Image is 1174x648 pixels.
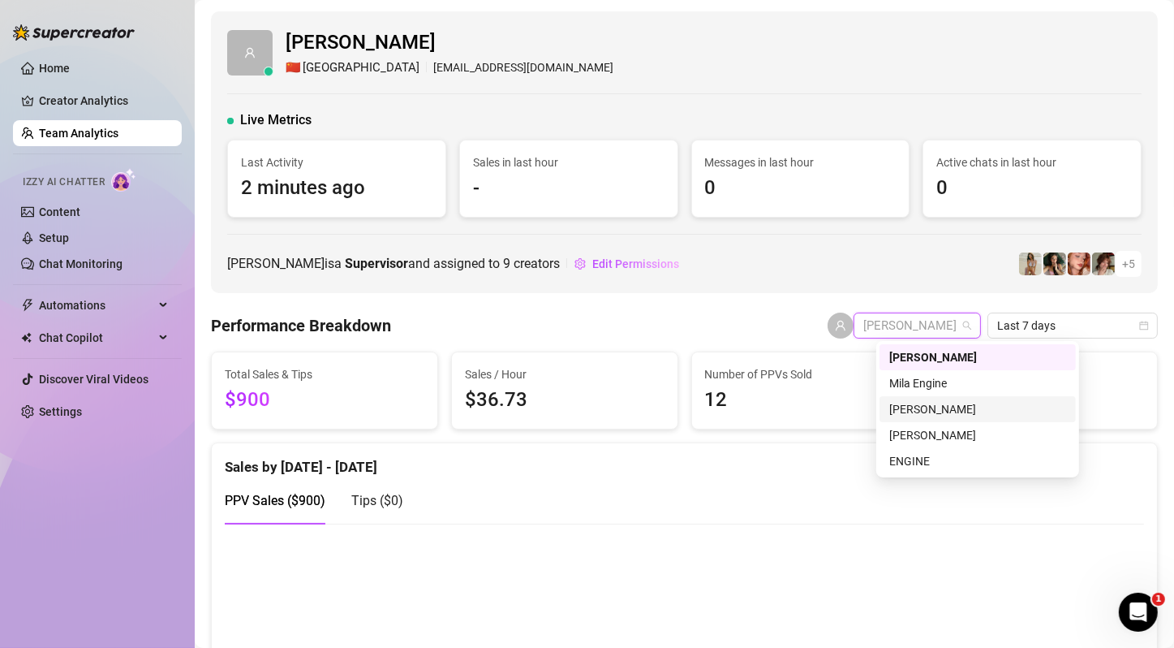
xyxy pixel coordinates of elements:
[39,231,69,244] a: Setup
[225,385,424,416] span: $900
[241,153,432,171] span: Last Activity
[1139,321,1149,330] span: calendar
[1122,255,1135,273] span: + 5
[879,448,1076,474] div: ENGINE
[39,205,80,218] a: Content
[889,452,1066,470] div: ENGINE
[1043,253,1066,275] img: Allie
[1068,253,1090,275] img: Northeie
[1119,593,1158,632] iframe: Intercom live chat
[1152,593,1165,606] span: 1
[286,28,613,58] span: [PERSON_NAME]
[1019,253,1042,275] img: Zoey
[465,365,664,383] span: Sales / Hour
[39,257,123,270] a: Chat Monitoring
[592,257,679,270] span: Edit Permissions
[39,292,154,318] span: Automations
[345,256,408,271] b: Supervisor
[240,110,312,130] span: Live Metrics
[879,396,1076,422] div: Johaina Therese Gaspar
[39,127,118,140] a: Team Analytics
[1092,253,1115,275] img: Ruby
[889,400,1066,418] div: [PERSON_NAME]
[879,422,1076,448] div: Marty
[211,314,391,337] h4: Performance Breakdown
[997,313,1148,338] span: Last 7 days
[39,405,82,418] a: Settings
[39,88,169,114] a: Creator Analytics
[227,253,560,274] span: [PERSON_NAME] is a and assigned to creators
[705,173,897,204] span: 0
[39,373,148,386] a: Discover Viral Videos
[111,168,136,192] img: AI Chatter
[863,313,971,338] span: brandon ty
[21,299,34,312] span: thunderbolt
[286,58,613,78] div: [EMAIL_ADDRESS][DOMAIN_NAME]
[351,493,403,508] span: Tips ( $0 )
[473,153,664,171] span: Sales in last hour
[39,62,70,75] a: Home
[705,365,905,383] span: Number of PPVs Sold
[889,426,1066,444] div: [PERSON_NAME]
[936,173,1128,204] span: 0
[21,332,32,343] img: Chat Copilot
[286,58,301,78] span: 🇨🇳
[936,153,1128,171] span: Active chats in last hour
[503,256,510,271] span: 9
[574,251,680,277] button: Edit Permissions
[465,385,664,416] span: $36.73
[225,443,1144,478] div: Sales by [DATE] - [DATE]
[889,348,1066,366] div: [PERSON_NAME]
[241,173,432,204] span: 2 minutes ago
[225,493,325,508] span: PPV Sales ( $900 )
[225,365,424,383] span: Total Sales & Tips
[23,175,105,190] span: Izzy AI Chatter
[889,374,1066,392] div: Mila Engine
[574,258,586,270] span: setting
[879,344,1076,370] div: brandon ty
[39,325,154,351] span: Chat Copilot
[13,24,135,41] img: logo-BBDzfeDw.svg
[303,58,419,78] span: [GEOGRAPHIC_DATA]
[473,173,664,204] span: -
[879,370,1076,396] div: Mila Engine
[835,320,846,331] span: user
[705,153,897,171] span: Messages in last hour
[705,385,905,416] span: 12
[244,47,256,58] span: user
